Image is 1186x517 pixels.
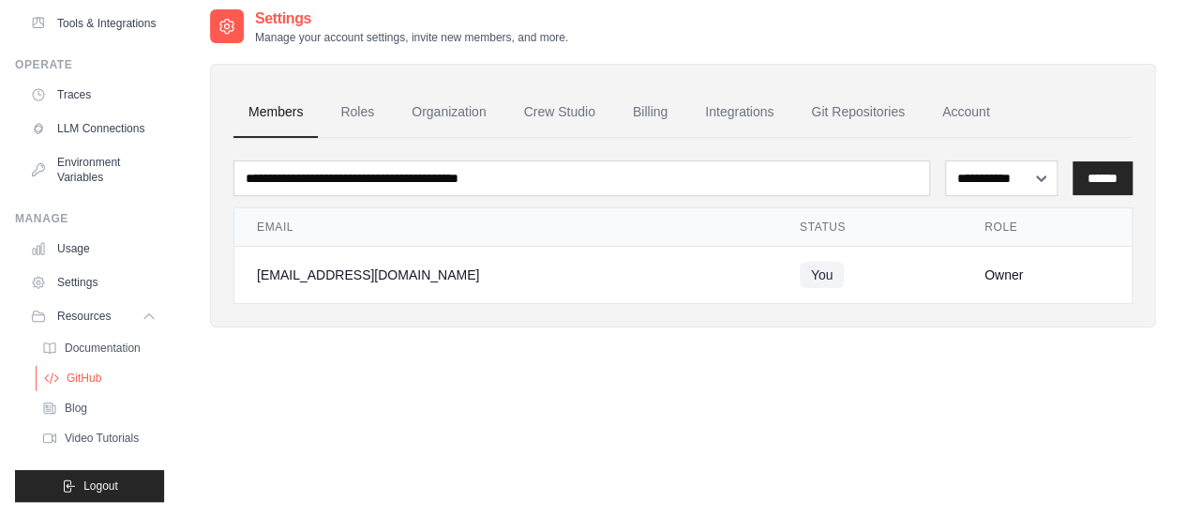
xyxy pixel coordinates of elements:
span: Documentation [65,341,141,356]
span: Resources [57,309,111,324]
a: LLM Connections [23,114,164,144]
a: Usage [23,234,164,264]
a: GitHub [36,365,166,391]
button: Logout [15,470,164,502]
a: Blog [34,395,164,421]
div: [EMAIL_ADDRESS][DOMAIN_NAME] [257,266,755,284]
a: Git Repositories [796,87,920,138]
a: Settings [23,267,164,297]
h2: Settings [255,8,568,30]
a: Organization [397,87,501,138]
a: Members [233,87,318,138]
a: Crew Studio [509,87,610,138]
a: Account [927,87,1005,138]
a: Billing [618,87,683,138]
a: Environment Variables [23,147,164,192]
div: Operate [15,57,164,72]
span: You [800,262,845,288]
th: Email [234,208,777,247]
span: Blog [65,401,87,416]
span: Video Tutorials [65,431,139,446]
a: Traces [23,80,164,110]
button: Resources [23,301,164,331]
p: Manage your account settings, invite new members, and more. [255,30,568,45]
th: Role [962,208,1132,247]
a: Documentation [34,335,164,361]
span: Logout [83,479,118,494]
th: Status [777,208,962,247]
div: Owner [984,266,1109,284]
span: GitHub [67,371,101,386]
a: Tools & Integrations [23,8,164,38]
a: Video Tutorials [34,425,164,451]
div: Manage [15,211,164,226]
a: Roles [325,87,389,138]
a: Integrations [690,87,788,138]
